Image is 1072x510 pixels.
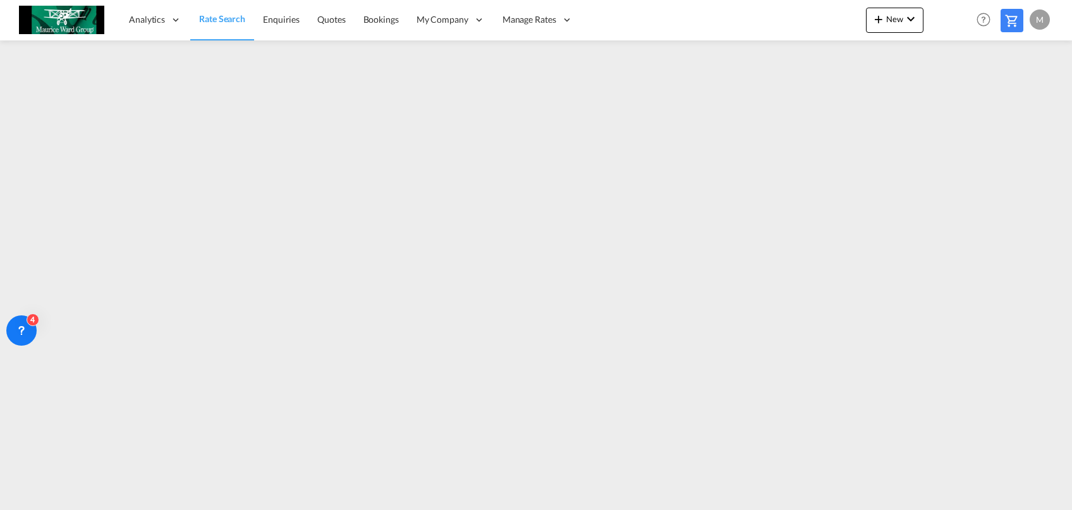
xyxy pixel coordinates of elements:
[903,11,918,27] md-icon: icon-chevron-down
[1030,9,1050,30] div: M
[871,11,886,27] md-icon: icon-plus 400-fg
[317,14,345,25] span: Quotes
[363,14,399,25] span: Bookings
[417,13,468,26] span: My Company
[199,13,245,24] span: Rate Search
[871,14,918,24] span: New
[263,14,300,25] span: Enquiries
[866,8,923,33] button: icon-plus 400-fgNewicon-chevron-down
[129,13,165,26] span: Analytics
[973,9,994,30] span: Help
[973,9,1001,32] div: Help
[502,13,556,26] span: Manage Rates
[19,6,104,34] img: c6e8db30f5a511eea3e1ab7543c40fcc.jpg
